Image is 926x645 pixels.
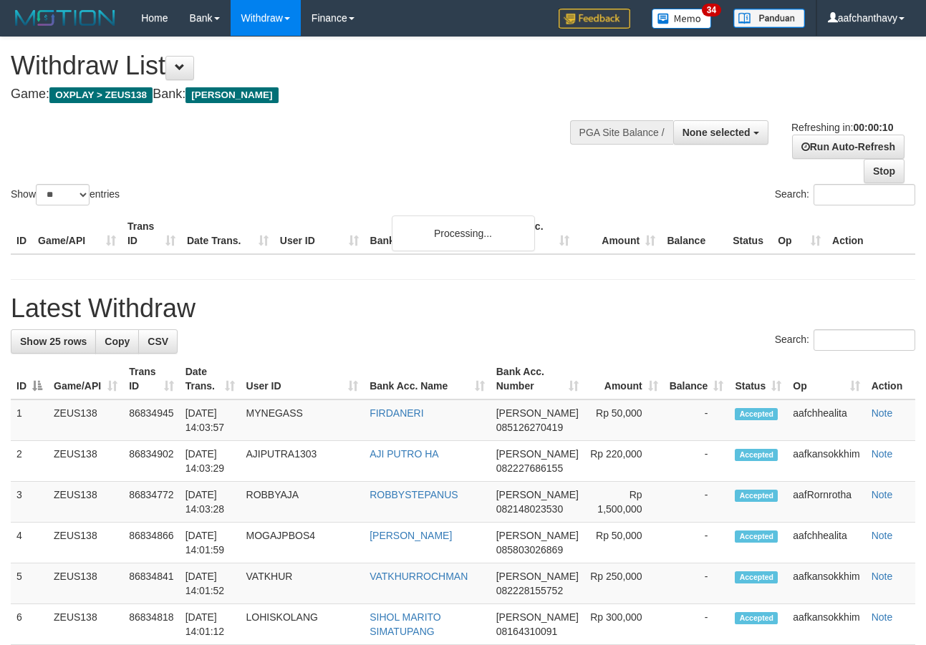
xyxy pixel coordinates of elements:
[48,482,123,523] td: ZEUS138
[48,523,123,563] td: ZEUS138
[241,604,365,645] td: LOHISKOLANG
[584,399,664,441] td: Rp 50,000
[496,489,579,500] span: [PERSON_NAME]
[729,359,787,399] th: Status: activate to sort column ascending
[180,563,241,604] td: [DATE] 14:01:52
[241,441,365,482] td: AJIPUTRA1303
[496,585,563,596] span: Copy 082228155752 to clipboard
[370,448,438,460] a: AJI PUTRO HA
[370,571,468,582] a: VATKHURROCHMAN
[735,530,778,543] span: Accepted
[872,407,893,419] a: Note
[11,563,48,604] td: 5
[584,359,664,399] th: Amount: activate to sort column ascending
[48,441,123,482] td: ZEUS138
[787,523,865,563] td: aafchhealita
[872,611,893,623] a: Note
[664,523,730,563] td: -
[814,329,915,351] input: Search:
[872,571,893,582] a: Note
[180,359,241,399] th: Date Trans.: activate to sort column ascending
[20,336,87,347] span: Show 25 rows
[584,604,664,645] td: Rp 300,000
[123,399,179,441] td: 86834945
[872,530,893,541] a: Note
[11,213,32,254] th: ID
[702,4,721,16] span: 34
[664,359,730,399] th: Balance: activate to sort column ascending
[496,407,579,419] span: [PERSON_NAME]
[864,159,905,183] a: Stop
[11,604,48,645] td: 6
[866,359,915,399] th: Action
[872,448,893,460] a: Note
[735,612,778,624] span: Accepted
[241,482,365,523] td: ROBBYAJA
[791,122,893,133] span: Refreshing in:
[122,213,181,254] th: Trans ID
[11,523,48,563] td: 4
[584,563,664,604] td: Rp 250,000
[370,530,452,541] a: [PERSON_NAME]
[664,563,730,604] td: -
[496,571,579,582] span: [PERSON_NAME]
[787,482,865,523] td: aafRornrotha
[11,7,120,29] img: MOTION_logo.png
[664,604,730,645] td: -
[496,422,563,433] span: Copy 085126270419 to clipboard
[772,213,826,254] th: Op
[370,611,441,637] a: SIHOL MARITO SIMATUPANG
[584,441,664,482] td: Rp 220,000
[570,120,673,145] div: PGA Site Balance /
[496,626,558,637] span: Copy 08164310091 to clipboard
[559,9,630,29] img: Feedback.jpg
[11,184,120,205] label: Show entries
[11,87,603,102] h4: Game: Bank:
[496,611,579,623] span: [PERSON_NAME]
[148,336,168,347] span: CSV
[370,407,423,419] a: FIRDANERI
[787,604,865,645] td: aafkansokkhim
[787,359,865,399] th: Op: activate to sort column ascending
[95,329,139,354] a: Copy
[735,408,778,420] span: Accepted
[392,215,535,251] div: Processing...
[138,329,178,354] a: CSV
[775,329,915,351] label: Search:
[11,329,96,354] a: Show 25 rows
[733,9,805,28] img: panduan.png
[36,184,90,205] select: Showentries
[241,523,365,563] td: MOGAJPBOS4
[775,184,915,205] label: Search:
[49,87,153,103] span: OXPLAY > ZEUS138
[496,462,563,474] span: Copy 082227686155 to clipboard
[370,489,458,500] a: ROBBYSTEPANUS
[496,530,579,541] span: [PERSON_NAME]
[664,441,730,482] td: -
[584,523,664,563] td: Rp 50,000
[180,399,241,441] td: [DATE] 14:03:57
[180,482,241,523] td: [DATE] 14:03:28
[787,399,865,441] td: aafchhealita
[491,359,584,399] th: Bank Acc. Number: activate to sort column ascending
[123,563,179,604] td: 86834841
[123,482,179,523] td: 86834772
[241,359,365,399] th: User ID: activate to sort column ascending
[11,399,48,441] td: 1
[652,9,712,29] img: Button%20Memo.svg
[11,482,48,523] td: 3
[48,359,123,399] th: Game/API: activate to sort column ascending
[11,441,48,482] td: 2
[365,213,490,254] th: Bank Acc. Name
[123,359,179,399] th: Trans ID: activate to sort column ascending
[123,523,179,563] td: 86834866
[683,127,751,138] span: None selected
[735,571,778,583] span: Accepted
[11,52,603,80] h1: Withdraw List
[241,563,365,604] td: VATKHUR
[826,213,915,254] th: Action
[180,523,241,563] td: [DATE] 14:01:59
[11,359,48,399] th: ID: activate to sort column descending
[792,135,905,159] a: Run Auto-Refresh
[496,544,563,556] span: Copy 085803026869 to clipboard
